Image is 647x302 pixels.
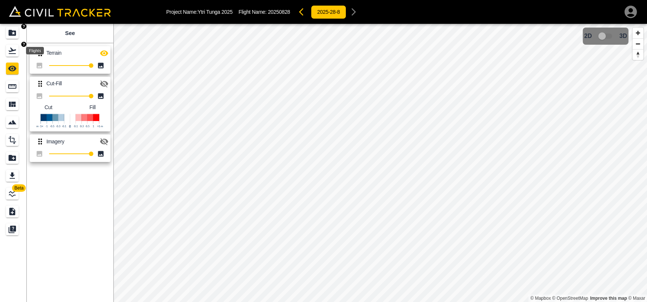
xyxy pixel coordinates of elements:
a: Map feedback [590,296,627,301]
div: Flights [26,47,44,54]
img: Civil Tracker [9,6,111,16]
a: OpenStreetMap [552,296,588,301]
p: Flight Name: [238,9,290,15]
a: Maxar [628,296,645,301]
button: Reset bearing to north [632,49,643,60]
span: 3D [619,33,627,39]
span: 2D [584,33,592,39]
p: Project Name: Ytri Tunga 2025 [166,9,232,15]
span: 20250828 [268,9,290,15]
button: 2025-28-8 [311,5,346,19]
a: Mapbox [530,296,551,301]
span: 3D model not uploaded yet [595,29,617,43]
button: Zoom out [632,38,643,49]
canvas: Map [113,24,647,302]
button: Zoom in [632,28,643,38]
